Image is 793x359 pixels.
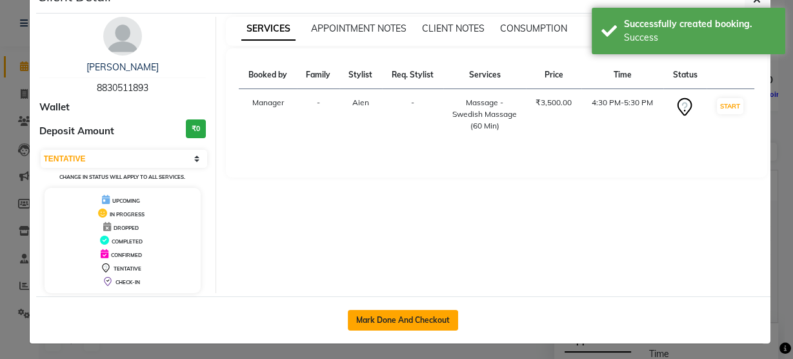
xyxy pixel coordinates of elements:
th: Family [297,61,339,89]
td: - [297,89,339,140]
span: SERVICES [241,17,296,41]
div: ₹3,500.00 [534,97,574,108]
span: COMPLETED [112,238,143,245]
th: Services [443,61,526,89]
div: Success [624,31,776,45]
span: Deposit Amount [39,124,114,139]
span: CHECK-IN [115,279,140,285]
th: Price [526,61,581,89]
th: Stylist [339,61,381,89]
th: Booked by [239,61,297,89]
span: APPOINTMENT NOTES [311,23,407,34]
span: TENTATIVE [114,265,141,272]
span: 8830511893 [97,82,148,94]
h3: ₹0 [186,119,206,138]
th: Time [581,61,663,89]
a: [PERSON_NAME] [86,61,159,73]
td: Manager [239,89,297,140]
span: Wallet [39,100,70,115]
span: UPCOMING [112,198,140,204]
th: Status [663,61,706,89]
span: CONSUMPTION [500,23,567,34]
button: START [717,98,743,114]
span: DROPPED [114,225,139,231]
small: Change in status will apply to all services. [59,174,185,180]
th: Req. Stylist [382,61,443,89]
span: CLIENT NOTES [422,23,485,34]
button: Mark Done And Checkout [348,310,458,331]
span: IN PROGRESS [110,211,145,218]
td: 4:30 PM-5:30 PM [581,89,663,140]
div: Successfully created booking. [624,17,776,31]
span: CONFIRMED [111,252,142,258]
span: Aien [352,97,369,107]
img: avatar [103,17,142,56]
td: - [382,89,443,140]
div: Massage - Swedish Massage (60 Min) [451,97,518,132]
